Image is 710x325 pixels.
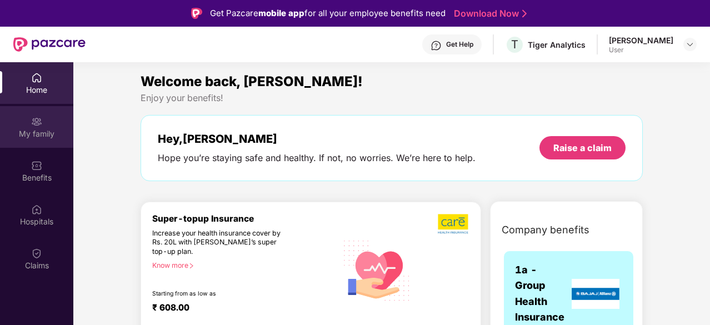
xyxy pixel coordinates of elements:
div: Increase your health insurance cover by Rs. 20L with [PERSON_NAME]’s super top-up plan. [152,229,289,257]
img: svg+xml;base64,PHN2ZyB4bWxucz0iaHR0cDovL3d3dy53My5vcmcvMjAwMC9zdmciIHhtbG5zOnhsaW5rPSJodHRwOi8vd3... [337,229,417,310]
img: svg+xml;base64,PHN2ZyBpZD0iSG9tZSIgeG1sbnM9Imh0dHA6Ly93d3cudzMub3JnLzIwMDAvc3ZnIiB3aWR0aD0iMjAiIG... [31,72,42,83]
img: New Pazcare Logo [13,37,86,52]
a: Download Now [454,8,523,19]
div: ₹ 608.00 [152,302,326,316]
img: insurerLogo [572,279,619,309]
div: Starting from as low as [152,290,290,298]
strong: mobile app [258,8,304,18]
span: Welcome back, [PERSON_NAME]! [141,73,363,89]
span: T [511,38,518,51]
img: svg+xml;base64,PHN2ZyBpZD0iRHJvcGRvd24tMzJ4MzIiIHhtbG5zPSJodHRwOi8vd3d3LnczLm9yZy8yMDAwL3N2ZyIgd2... [686,40,694,49]
div: Tiger Analytics [528,39,586,50]
div: Hey, [PERSON_NAME] [158,132,476,146]
div: Enjoy your benefits! [141,92,643,104]
img: svg+xml;base64,PHN2ZyBpZD0iSG9zcGl0YWxzIiB4bWxucz0iaHR0cDovL3d3dy53My5vcmcvMjAwMC9zdmciIHdpZHRoPS... [31,204,42,215]
img: svg+xml;base64,PHN2ZyBpZD0iQmVuZWZpdHMiIHhtbG5zPSJodHRwOi8vd3d3LnczLm9yZy8yMDAwL3N2ZyIgd2lkdGg9Ij... [31,160,42,171]
img: b5dec4f62d2307b9de63beb79f102df3.png [438,213,469,234]
div: User [609,46,673,54]
span: right [188,263,194,269]
img: svg+xml;base64,PHN2ZyB3aWR0aD0iMjAiIGhlaWdodD0iMjAiIHZpZXdCb3g9IjAgMCAyMCAyMCIgZmlsbD0ibm9uZSIgeG... [31,116,42,127]
img: Logo [191,8,202,19]
img: svg+xml;base64,PHN2ZyBpZD0iQ2xhaW0iIHhtbG5zPSJodHRwOi8vd3d3LnczLm9yZy8yMDAwL3N2ZyIgd2lkdGg9IjIwIi... [31,248,42,259]
div: Know more [152,261,331,269]
img: svg+xml;base64,PHN2ZyBpZD0iSGVscC0zMngzMiIgeG1sbnM9Imh0dHA6Ly93d3cudzMub3JnLzIwMDAvc3ZnIiB3aWR0aD... [431,40,442,51]
span: Company benefits [502,222,589,238]
div: Super-topup Insurance [152,213,337,224]
div: Raise a claim [553,142,612,154]
div: [PERSON_NAME] [609,35,673,46]
img: Stroke [522,8,527,19]
div: Hope you’re staying safe and healthy. If not, no worries. We’re here to help. [158,152,476,164]
div: Get Pazcare for all your employee benefits need [210,7,446,20]
span: 1a - Group Health Insurance [515,262,569,325]
div: Get Help [446,40,473,49]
